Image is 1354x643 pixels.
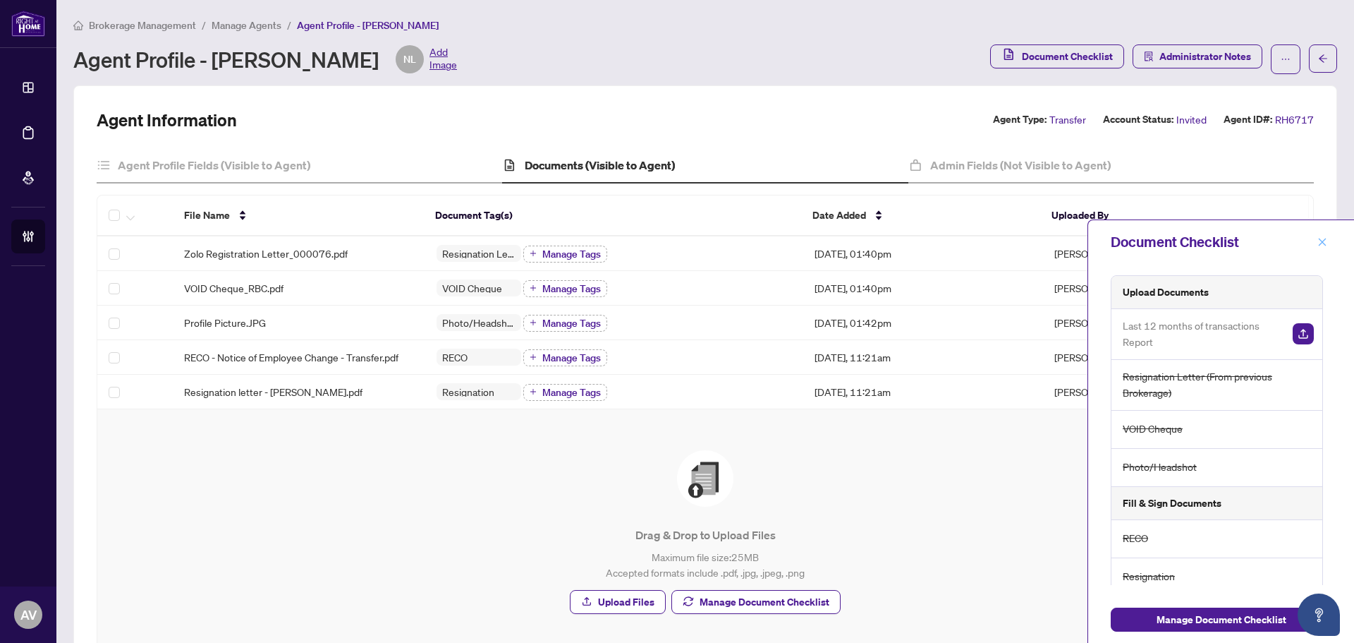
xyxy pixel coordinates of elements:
th: Uploaded By [1040,196,1228,236]
span: plus [530,319,537,326]
th: Date Added [801,196,1040,236]
td: [DATE], 11:21am [803,375,1043,409]
span: Manage Tags [542,318,601,328]
span: RECO [437,352,473,362]
span: Photo/Headshot [1123,459,1197,475]
span: Resignation letter - [PERSON_NAME].pdf [184,384,362,399]
span: Resignation Letter (From previous Brokerage) [1123,368,1314,402]
button: Manage Tags [523,384,607,401]
img: logo [11,11,45,37]
h4: Agent Profile Fields (Visible to Agent) [118,157,310,174]
li: / [287,17,291,33]
div: Agent Profile - [PERSON_NAME] [73,45,457,73]
span: Resignation [1123,568,1175,584]
label: Agent ID#: [1224,112,1272,128]
span: Administrator Notes [1159,45,1251,68]
span: Manage Document Checklist [1157,608,1286,631]
span: Manage Tags [542,387,601,397]
h5: Fill & Sign Documents [1123,495,1221,511]
th: File Name [173,196,424,236]
span: NL [403,52,416,67]
button: Manage Document Checklist [671,590,841,614]
button: Manage Tags [523,280,607,297]
td: [DATE], 01:40pm [803,236,1043,271]
label: Account Status: [1103,112,1173,128]
span: plus [530,388,537,395]
span: Manage Agents [212,19,281,32]
label: Agent Type: [993,112,1047,128]
li: / [202,17,206,33]
td: [PERSON_NAME] [1043,236,1232,271]
img: Upload Document [1293,323,1314,344]
div: Document Checklist [1111,232,1313,253]
span: Document Checklist [1022,45,1113,68]
button: Document Checklist [990,44,1124,68]
h4: Documents (Visible to Agent) [525,157,675,174]
span: Transfer [1049,112,1086,128]
button: Manage Tags [523,315,607,332]
span: Upload Files [598,591,654,613]
span: VOID Cheque [1123,421,1183,437]
span: AV [20,605,37,625]
span: plus [530,284,537,292]
span: File UploadDrag & Drop to Upload FilesMaximum file size:25MBAccepted formats include .pdf, .jpg, ... [114,426,1296,638]
span: Photo/Headshot [437,318,521,327]
span: RH6717 [1275,112,1314,128]
h5: Upload Documents [1123,284,1209,300]
span: Last 12 months of transactions Report [1123,318,1281,351]
td: [DATE], 01:40pm [803,271,1043,306]
span: File Name [184,208,230,223]
span: RECO [1123,530,1148,546]
td: [PERSON_NAME] [1043,340,1232,375]
span: home [73,20,83,30]
td: [PERSON_NAME] [1043,306,1232,340]
span: Manage Tags [542,249,601,259]
button: Manage Tags [523,246,607,263]
span: VOID Cheque [437,283,508,293]
span: plus [530,250,537,257]
span: Brokerage Management [89,19,196,32]
img: File Upload [677,450,733,507]
button: Manage Document Checklist [1111,608,1331,632]
span: Manage Tags [542,353,601,363]
span: VOID Cheque_RBC.pdf [184,280,283,296]
h2: Agent Information [97,109,237,131]
span: ellipsis [1281,54,1291,64]
button: Open asap [1298,594,1340,636]
span: Resignation [437,387,500,397]
p: Maximum file size: 25 MB Accepted formats include .pdf, .jpg, .jpeg, .png [126,549,1285,580]
span: Profile Picture.JPG [184,315,266,330]
span: Zolo Registration Letter_000076.pdf [184,246,348,261]
span: RECO - Notice of Employee Change - Transfer.pdf [184,349,398,365]
span: Add Image [429,45,457,73]
span: close [1317,237,1327,247]
span: Manage Tags [542,284,601,294]
button: Manage Tags [523,349,607,366]
td: [DATE], 11:21am [803,340,1043,375]
span: solution [1144,52,1154,61]
span: Manage Document Checklist [700,591,829,613]
p: Drag & Drop to Upload Files [126,527,1285,543]
h4: Admin Fields (Not Visible to Agent) [930,157,1111,174]
span: Resignation Letter (From previous Brokerage) [437,248,521,258]
td: [PERSON_NAME] [1043,271,1232,306]
th: Document Tag(s) [424,196,801,236]
button: Administrator Notes [1133,44,1262,68]
span: Invited [1176,112,1207,128]
td: [PERSON_NAME] [1043,375,1232,409]
td: [DATE], 01:42pm [803,306,1043,340]
span: plus [530,354,537,361]
span: arrow-left [1318,54,1328,64]
button: Upload Files [570,590,666,614]
span: Agent Profile - [PERSON_NAME] [297,19,439,32]
span: Date Added [812,208,866,223]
